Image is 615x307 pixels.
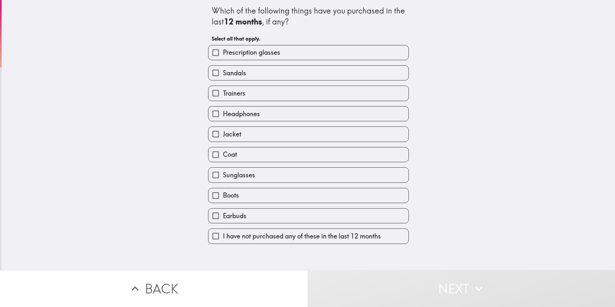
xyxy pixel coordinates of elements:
span: I have not purchased any of these in the last 12 months [223,232,381,241]
button: Sunglasses [208,168,408,182]
button: Prescription glasses [208,45,408,60]
button: Trainers [208,86,408,100]
span: Trainers [223,89,245,98]
span: Jacket [223,130,241,139]
span: Sandals [223,69,246,78]
span: Prescription glasses [223,48,280,57]
span: Headphones [223,109,260,118]
span: Coat [223,150,237,159]
span: Boots [223,191,239,200]
button: Earbuds [208,209,408,223]
div: Which of the following things have you purchased in the last , if any? [212,5,405,27]
h6: Select all that apply. [212,35,405,42]
button: Next [307,270,615,307]
button: Headphones [208,107,408,121]
button: Sandals [208,66,408,80]
b: 12 months [224,17,262,26]
span: Earbuds [223,211,246,220]
button: Boots [208,188,408,203]
button: Coat [208,147,408,162]
button: I have not purchased any of these in the last 12 months [208,229,408,243]
span: Sunglasses [223,171,255,180]
button: Jacket [208,127,408,141]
